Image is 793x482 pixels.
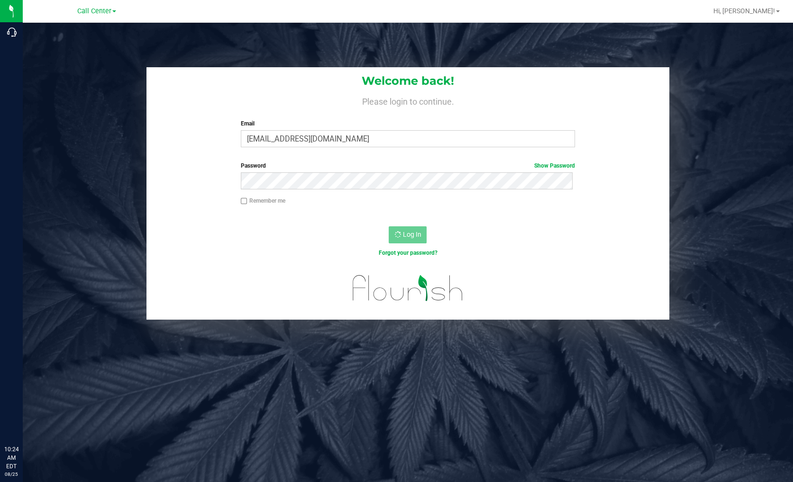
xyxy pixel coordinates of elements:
[146,75,669,87] h1: Welcome back!
[402,231,421,238] span: Log In
[534,162,575,169] a: Show Password
[241,162,266,169] span: Password
[713,7,775,15] span: Hi, [PERSON_NAME]!
[241,198,247,205] input: Remember me
[146,95,669,106] h4: Please login to continue.
[77,7,111,15] span: Call Center
[4,445,18,471] p: 10:24 AM EDT
[241,196,285,205] label: Remember me
[389,226,427,243] button: Log In
[343,267,474,309] img: flourish_logo.svg
[378,250,437,256] a: Forgot your password?
[241,119,575,128] label: Email
[4,471,18,478] p: 08/25
[7,27,17,37] inline-svg: Call Center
